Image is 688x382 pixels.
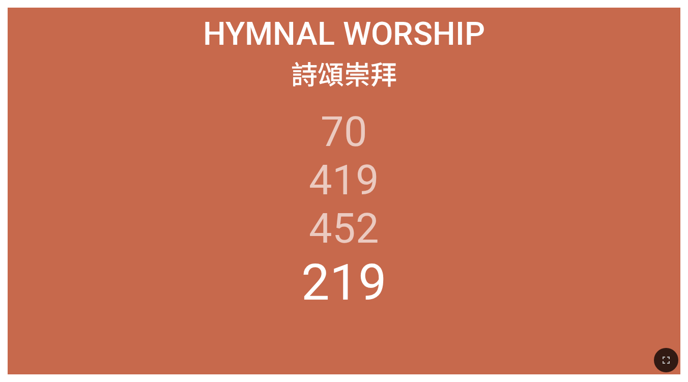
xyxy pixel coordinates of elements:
[301,253,387,312] li: 219
[309,156,379,204] li: 419
[309,204,379,253] li: 452
[291,54,397,92] span: 詩頌崇拜
[203,15,485,52] span: Hymnal Worship
[321,108,367,156] li: 70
